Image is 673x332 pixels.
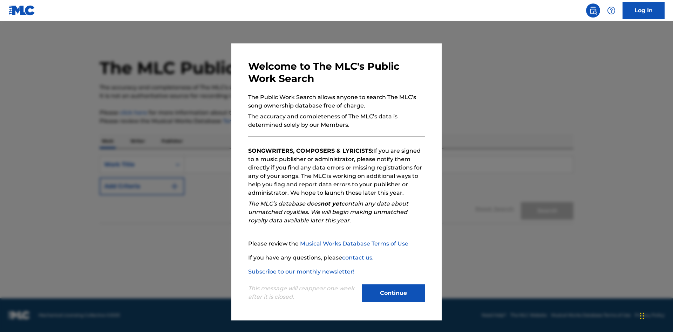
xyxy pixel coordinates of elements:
p: The Public Work Search allows anyone to search The MLC’s song ownership database free of charge. [248,93,425,110]
img: search [589,6,597,15]
p: This message will reappear one week after it is closed. [248,284,358,301]
p: If you have any questions, please . [248,254,425,262]
strong: SONGWRITERS, COMPOSERS & LYRICISTS: [248,147,373,154]
a: Musical Works Database Terms of Use [300,240,408,247]
img: MLC Logo [8,5,35,15]
a: contact us [342,254,372,261]
img: help [607,6,616,15]
button: Continue [362,284,425,302]
p: If you are signed to a music publisher or administrator, please notify them directly if you find ... [248,147,425,197]
strong: not yet [320,200,341,207]
a: Log In [623,2,665,19]
h3: Welcome to The MLC's Public Work Search [248,60,425,85]
div: Help [604,4,618,18]
iframe: Chat Widget [638,298,673,332]
p: The accuracy and completeness of The MLC’s data is determined solely by our Members. [248,112,425,129]
a: Subscribe to our monthly newsletter! [248,268,354,275]
p: Please review the [248,240,425,248]
a: Public Search [586,4,600,18]
em: The MLC’s database does contain any data about unmatched royalties. We will begin making unmatche... [248,200,408,224]
div: Drag [640,305,644,326]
